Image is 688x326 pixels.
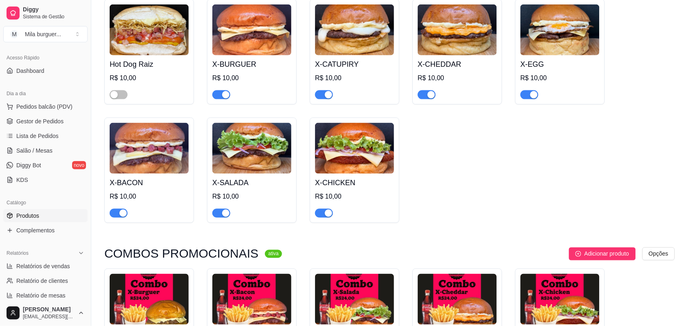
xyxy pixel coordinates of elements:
a: Diggy Botnovo [3,159,88,172]
h4: X-BURGUER [212,59,291,70]
div: Mila burguer ... [25,30,61,38]
span: Relatório de mesas [16,291,66,300]
h4: X-SALADA [212,177,291,188]
button: Opções [642,247,675,260]
h4: X-CATUPIRY [315,59,394,70]
span: Relatórios [7,250,29,256]
span: Dashboard [16,67,44,75]
img: product-image [212,274,291,325]
a: KDS [3,173,88,186]
img: product-image [110,4,189,55]
a: Salão / Mesas [3,144,88,157]
div: R$ 10,00 [212,192,291,201]
span: Lista de Pedidos [16,132,59,140]
span: plus-circle [576,251,581,257]
img: product-image [315,4,394,55]
div: R$ 10,00 [110,192,189,201]
span: Produtos [16,212,39,220]
a: Complementos [3,224,88,237]
h4: Hot Dog Raiz [110,59,189,70]
span: Diggy Bot [16,161,41,169]
span: Salão / Mesas [16,147,53,155]
div: R$ 10,00 [418,73,497,83]
img: product-image [110,274,189,325]
span: Adicionar produto [584,249,629,258]
span: Complementos [16,226,55,234]
h4: X-CHEDDAR [418,59,497,70]
div: Acesso Rápido [3,51,88,64]
img: product-image [520,274,600,325]
img: product-image [315,123,394,174]
a: Produtos [3,209,88,222]
a: Relatórios de vendas [3,260,88,273]
a: Relatório de clientes [3,274,88,287]
div: R$ 10,00 [110,73,189,83]
a: Gestor de Pedidos [3,115,88,128]
sup: ativa [265,250,282,258]
span: [PERSON_NAME] [23,306,75,313]
img: product-image [315,274,394,325]
span: Pedidos balcão (PDV) [16,103,73,111]
a: DiggySistema de Gestão [3,3,88,23]
div: Dia a dia [3,87,88,100]
span: Relatórios de vendas [16,262,70,270]
span: Gestor de Pedidos [16,117,64,125]
h3: COMBOS PROMOCIONAIS [104,249,258,259]
span: Opções [649,249,668,258]
div: R$ 10,00 [315,73,394,83]
button: Pedidos balcão (PDV) [3,100,88,113]
img: product-image [520,4,600,55]
button: Adicionar produto [569,247,636,260]
h4: X-CHICKEN [315,177,394,188]
button: Select a team [3,26,88,42]
span: [EMAIL_ADDRESS][DOMAIN_NAME] [23,313,75,320]
a: Lista de Pedidos [3,129,88,142]
img: product-image [110,123,189,174]
img: product-image [418,274,497,325]
div: R$ 10,00 [315,192,394,201]
a: Dashboard [3,64,88,77]
h4: X-BACON [110,177,189,188]
span: M [10,30,18,38]
img: product-image [212,123,291,174]
span: Sistema de Gestão [23,13,84,20]
span: Relatório de clientes [16,277,68,285]
img: product-image [212,4,291,55]
div: Catálogo [3,196,88,209]
img: product-image [418,4,497,55]
span: KDS [16,176,28,184]
button: [PERSON_NAME][EMAIL_ADDRESS][DOMAIN_NAME] [3,303,88,323]
div: R$ 10,00 [520,73,600,83]
a: Relatório de mesas [3,289,88,302]
h4: X-EGG [520,59,600,70]
span: Diggy [23,6,84,13]
div: R$ 10,00 [212,73,291,83]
